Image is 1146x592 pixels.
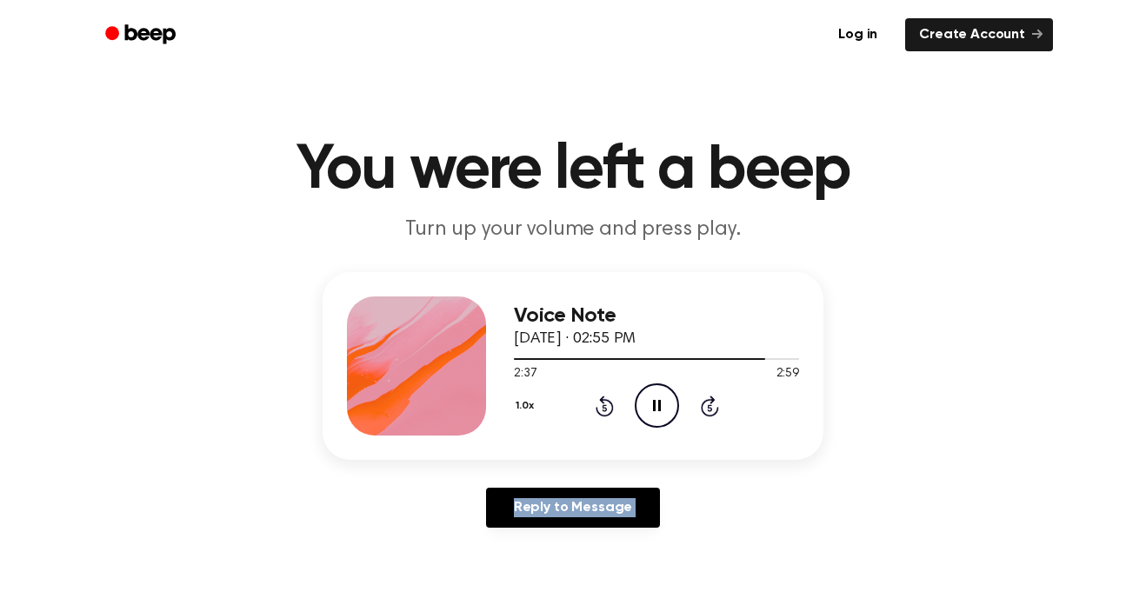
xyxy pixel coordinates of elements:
[776,365,799,383] span: 2:59
[514,331,636,347] span: [DATE] · 02:55 PM
[514,391,540,421] button: 1.0x
[514,304,799,328] h3: Voice Note
[128,139,1018,202] h1: You were left a beep
[821,15,895,55] a: Log in
[239,216,907,244] p: Turn up your volume and press play.
[514,365,536,383] span: 2:37
[93,18,191,52] a: Beep
[905,18,1053,51] a: Create Account
[486,488,660,528] a: Reply to Message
